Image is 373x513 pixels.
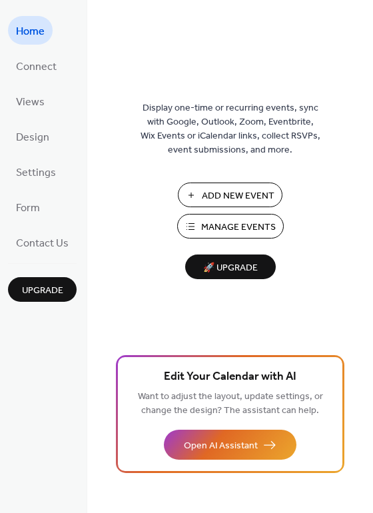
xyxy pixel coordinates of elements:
[22,284,63,298] span: Upgrade
[8,157,64,186] a: Settings
[202,189,274,203] span: Add New Event
[16,92,45,113] span: Views
[16,57,57,77] span: Connect
[16,198,40,219] span: Form
[184,439,258,453] span: Open AI Assistant
[16,127,49,148] span: Design
[16,233,69,254] span: Contact Us
[193,259,268,277] span: 🚀 Upgrade
[201,221,276,235] span: Manage Events
[178,183,282,207] button: Add New Event
[164,368,296,386] span: Edit Your Calendar with AI
[164,430,296,460] button: Open AI Assistant
[16,21,45,42] span: Home
[8,51,65,80] a: Connect
[141,101,320,157] span: Display one-time or recurring events, sync with Google, Outlook, Zoom, Eventbrite, Wix Events or ...
[8,122,57,151] a: Design
[177,214,284,239] button: Manage Events
[8,16,53,45] a: Home
[8,87,53,115] a: Views
[8,193,48,221] a: Form
[8,228,77,256] a: Contact Us
[8,277,77,302] button: Upgrade
[138,388,323,420] span: Want to adjust the layout, update settings, or change the design? The assistant can help.
[185,255,276,279] button: 🚀 Upgrade
[16,163,56,183] span: Settings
